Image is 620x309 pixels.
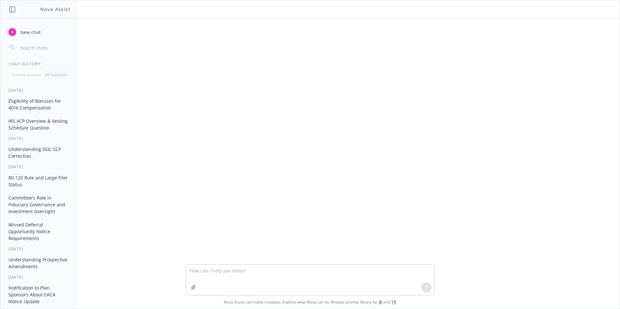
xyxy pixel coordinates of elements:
div: [DATE] [1,164,78,169]
div: [DATE] [1,274,78,280]
div: [DATE] [1,136,78,141]
div: [DATE] [1,87,78,93]
button: Understanding Prospective Amendments [6,254,73,272]
div: [DATE] [1,246,78,252]
span: New chat [19,29,41,36]
h1: Nova Assist [40,6,71,13]
p: Current account [12,72,41,77]
div: Chat History [1,61,78,67]
button: Understanding DOL SCP Correction [6,144,73,161]
a: TR [391,299,396,305]
button: Committee's Role in Fiduciary Governance and Investment Oversight [6,192,73,217]
button: New chat [6,26,73,38]
button: IRS VCP Overview & Vesting Schedule Question [6,116,73,133]
button: Missed Deferral Opportunity Notice Requirements [6,219,73,244]
button: 80-120 Rule and Large Filer Status [6,172,73,190]
a: BI [379,299,383,305]
input: Search chats [19,43,70,52]
button: Notification to Plan Sponsors About EACA Notice Update [6,282,73,307]
p: All accounts [45,72,67,77]
span: Nova Assist can make mistakes. Explore what Nova can do: Browse prompt library for and [3,295,617,309]
button: Eligibility of Bonuses for 401k Compensation [6,96,73,113]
